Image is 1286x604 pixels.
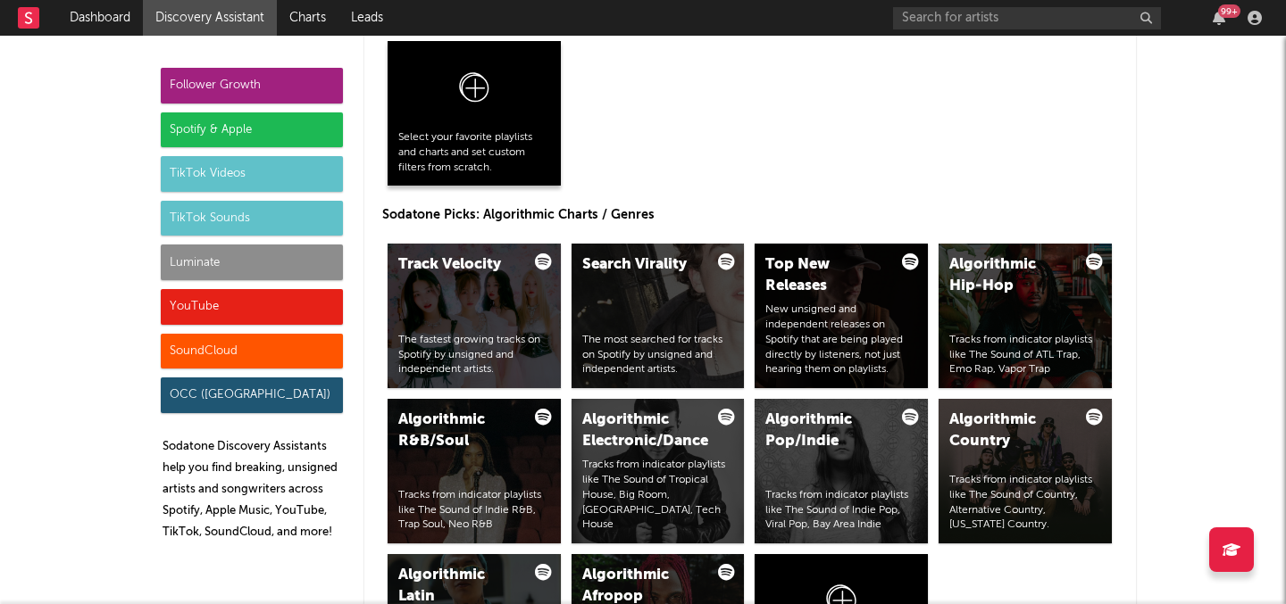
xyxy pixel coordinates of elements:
[161,112,343,148] div: Spotify & Apple
[161,244,343,280] div: Luminate
[765,302,917,377] div: New unsigned and independent releases on Spotify that are being played directly by listeners, not...
[939,244,1112,388] a: Algorithmic Hip-HopTracks from indicator playlists like The Sound of ATL Trap, Emo Rap, Vapor Trap
[398,333,550,377] div: The fastest growing tracks on Spotify by unsigned and independent artists.
[572,244,745,388] a: Search ViralityThe most searched for tracks on Spotify by unsigned and independent artists.
[161,68,343,103] div: Follower Growth
[582,333,734,377] div: The most searched for tracks on Spotify by unsigned and independent artists.
[398,488,550,533] div: Tracks from indicator playlists like The Sound of Indie R&B, Trap Soul, Neo R&B
[765,488,917,533] div: Tracks from indicator playlists like The Sound of Indie Pop, Viral Pop, Bay Area Indie
[949,333,1101,377] div: Tracks from indicator playlists like The Sound of ATL Trap, Emo Rap, Vapor Trap
[949,254,1071,297] div: Algorithmic Hip-Hop
[388,41,561,186] a: Select your favorite playlists and charts and set custom filters from scratch.
[893,7,1161,29] input: Search for artists
[582,410,704,452] div: Algorithmic Electronic/Dance
[949,473,1101,533] div: Tracks from indicator playlists like The Sound of Country, Alternative Country, [US_STATE] Country.
[1213,11,1225,25] button: 99+
[755,399,928,543] a: Algorithmic Pop/IndieTracks from indicator playlists like The Sound of Indie Pop, Viral Pop, Bay ...
[755,244,928,388] a: Top New ReleasesNew unsigned and independent releases on Spotify that are being played directly b...
[765,410,887,452] div: Algorithmic Pop/Indie
[572,399,745,543] a: Algorithmic Electronic/DanceTracks from indicator playlists like The Sound of Tropical House, Big...
[161,289,343,325] div: YouTube
[398,254,520,276] div: Track Velocity
[949,410,1071,452] div: Algorithmic Country
[161,201,343,236] div: TikTok Sounds
[161,334,343,369] div: SoundCloud
[398,130,550,175] div: Select your favorite playlists and charts and set custom filters from scratch.
[388,399,561,543] a: Algorithmic R&B/SoulTracks from indicator playlists like The Sound of Indie R&B, Trap Soul, Neo R&B
[382,204,1118,226] p: Sodatone Picks: Algorithmic Charts / Genres
[939,399,1112,543] a: Algorithmic CountryTracks from indicator playlists like The Sound of Country, Alternative Country...
[1218,4,1240,18] div: 99 +
[765,254,887,297] div: Top New Releases
[582,458,734,533] div: Tracks from indicator playlists like The Sound of Tropical House, Big Room, [GEOGRAPHIC_DATA], Te...
[163,436,343,543] p: Sodatone Discovery Assistants help you find breaking, unsigned artists and songwriters across Spo...
[388,244,561,388] a: Track VelocityThe fastest growing tracks on Spotify by unsigned and independent artists.
[398,410,520,452] div: Algorithmic R&B/Soul
[161,377,343,413] div: OCC ([GEOGRAPHIC_DATA])
[161,156,343,192] div: TikTok Videos
[582,254,704,276] div: Search Virality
